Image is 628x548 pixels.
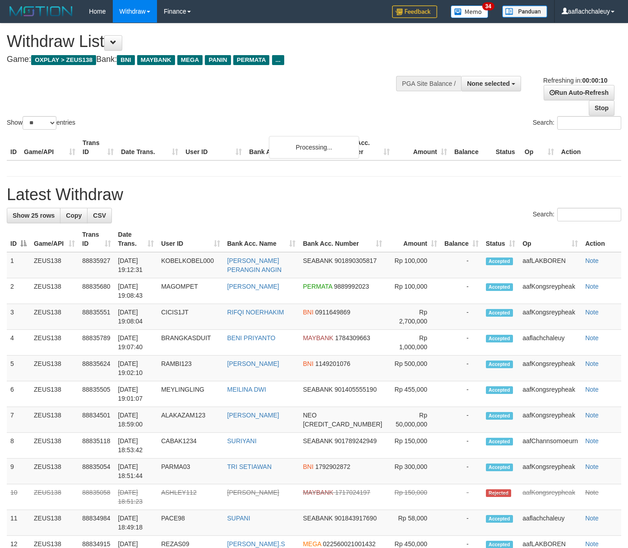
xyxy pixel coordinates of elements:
[585,515,599,522] a: Note
[224,226,300,252] th: Bank Acc. Name: activate to sort column ascending
[7,356,30,381] td: 5
[227,334,276,342] a: BENI PRIYANTO
[7,252,30,278] td: 1
[78,252,114,278] td: 88835927
[13,212,55,219] span: Show 25 rows
[585,540,599,548] a: Note
[30,226,78,252] th: Game/API: activate to sort column ascending
[7,135,20,160] th: ID
[157,304,223,330] td: CICIS1JT
[519,278,582,304] td: aafKongsreypheak
[441,252,482,278] td: -
[519,252,582,278] td: aafLAKBOREN
[303,360,313,367] span: BNI
[227,257,282,273] a: [PERSON_NAME] PERANGIN ANGIN
[303,489,333,496] span: MAYBANK
[245,135,336,160] th: Bank Acc. Name
[227,489,279,496] a: [PERSON_NAME]
[486,361,513,368] span: Accepted
[157,356,223,381] td: RAMBI123
[315,360,351,367] span: Copy 1149201076 to clipboard
[441,407,482,433] td: -
[23,116,56,130] select: Showentries
[486,258,513,265] span: Accepted
[7,433,30,459] td: 8
[486,335,513,342] span: Accepted
[7,407,30,433] td: 7
[78,381,114,407] td: 88835505
[386,356,441,381] td: Rp 500,000
[157,407,223,433] td: ALAKAZAM123
[78,510,114,536] td: 88834984
[30,278,78,304] td: ZEUS138
[334,437,376,445] span: Copy 901789242949 to clipboard
[582,226,621,252] th: Action
[585,489,599,496] a: Note
[519,484,582,510] td: aafKongsreypheak
[336,135,393,160] th: Bank Acc. Number
[519,330,582,356] td: aaflachchaleuy
[205,55,231,65] span: PANIN
[519,381,582,407] td: aafKongsreypheak
[441,356,482,381] td: -
[393,135,451,160] th: Amount
[30,304,78,330] td: ZEUS138
[78,330,114,356] td: 88835789
[115,459,158,484] td: [DATE] 18:51:44
[451,5,489,18] img: Button%20Memo.svg
[227,360,279,367] a: [PERSON_NAME]
[585,463,599,470] a: Note
[585,283,599,290] a: Note
[137,55,175,65] span: MAYBANK
[519,459,582,484] td: aafKongsreypheak
[441,459,482,484] td: -
[386,407,441,433] td: Rp 50,000,000
[7,330,30,356] td: 4
[461,76,521,91] button: None selected
[386,433,441,459] td: Rp 150,000
[7,33,410,51] h1: Withdraw List
[303,386,332,393] span: SEABANK
[558,135,621,160] th: Action
[117,55,134,65] span: BNI
[589,100,614,116] a: Stop
[177,55,203,65] span: MEGA
[386,459,441,484] td: Rp 300,000
[30,459,78,484] td: ZEUS138
[519,407,582,433] td: aafKongsreypheak
[115,330,158,356] td: [DATE] 19:07:40
[585,360,599,367] a: Note
[31,55,96,65] span: OXPLAY > ZEUS138
[7,484,30,510] td: 10
[303,540,321,548] span: MEGA
[78,226,114,252] th: Trans ID: activate to sort column ascending
[20,135,79,160] th: Game/API
[157,278,223,304] td: MAGOMPET
[66,212,82,219] span: Copy
[303,283,332,290] span: PERMATA
[227,412,279,419] a: [PERSON_NAME]
[543,77,607,84] span: Refreshing in:
[157,459,223,484] td: PARMA03
[386,226,441,252] th: Amount: activate to sort column ascending
[303,437,332,445] span: SEABANK
[115,226,158,252] th: Date Trans.: activate to sort column ascending
[335,489,370,496] span: Copy 1717024197 to clipboard
[157,330,223,356] td: BRANGKASDUIT
[441,381,482,407] td: -
[7,226,30,252] th: ID: activate to sort column descending
[115,407,158,433] td: [DATE] 18:59:00
[519,433,582,459] td: aafChannsomoeurn
[467,80,510,87] span: None selected
[557,208,621,221] input: Search:
[303,421,382,428] span: Copy 5859457211775153 to clipboard
[303,412,316,419] span: NEO
[441,330,482,356] td: -
[93,212,106,219] span: CSV
[585,412,599,419] a: Note
[486,386,513,394] span: Accepted
[334,283,369,290] span: Copy 9889992023 to clipboard
[227,437,257,445] a: SURIYANI
[78,356,114,381] td: 88835624
[7,510,30,536] td: 11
